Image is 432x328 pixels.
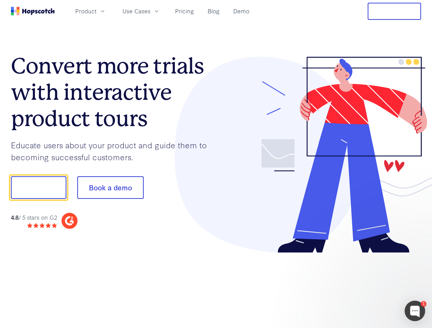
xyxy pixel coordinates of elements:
a: Pricing [172,5,197,17]
p: Educate users about your product and guide them to becoming successful customers. [11,139,216,163]
div: / 5 stars on G2 [11,213,57,222]
a: Demo [231,5,252,17]
button: Free Trial [368,3,421,20]
button: Use Cases [118,5,164,17]
strong: 4.8 [11,213,18,221]
button: Product [71,5,110,17]
a: Home [11,7,55,15]
span: Product [75,7,96,15]
a: Blog [205,5,222,17]
h1: Convert more trials with interactive product tours [11,53,216,132]
span: Use Cases [122,7,150,15]
button: Show me! [11,176,66,199]
button: Book a demo [77,176,144,199]
div: 1 [421,301,427,307]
